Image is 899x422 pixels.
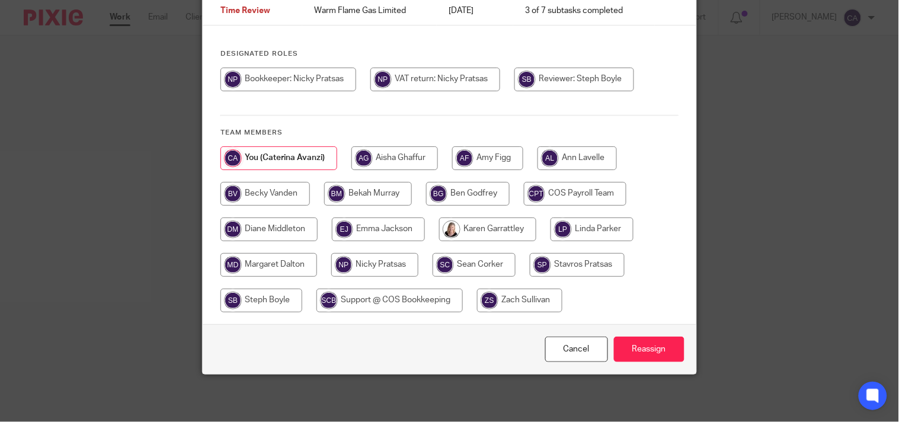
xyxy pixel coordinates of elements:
input: Reassign [614,337,684,362]
h4: Designated Roles [220,49,678,59]
span: Time Review [220,7,270,15]
p: [DATE] [449,5,501,17]
p: Warm Flame Gas Limited [314,5,425,17]
a: Close this dialog window [545,337,608,362]
h4: Team members [220,128,678,138]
